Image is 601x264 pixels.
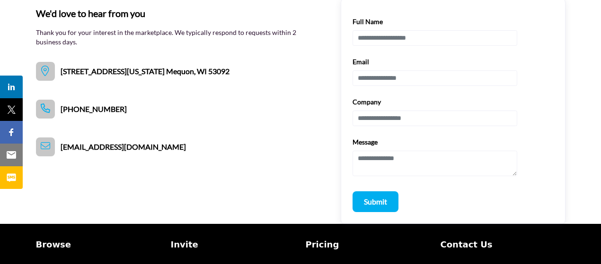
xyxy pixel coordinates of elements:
[61,66,230,77] span: [STREET_ADDRESS][US_STATE] Mequon, WI 53092
[364,196,387,207] p: Submit
[441,238,566,251] a: Contact Us
[61,141,186,153] span: [EMAIL_ADDRESS][DOMAIN_NAME]
[36,238,161,251] a: Browse
[61,103,127,115] span: [PHONE_NUMBER]
[353,191,398,212] button: Submit
[353,57,369,67] label: Email
[36,28,322,46] p: Thank you for your interest in the marketplace. We typically respond to requests within 2 busines...
[171,238,296,251] a: Invite
[36,6,145,20] b: We'd love to hear from you
[353,137,378,147] label: Message
[353,17,383,26] label: Full Name
[306,238,431,251] a: Pricing
[353,97,381,107] label: Company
